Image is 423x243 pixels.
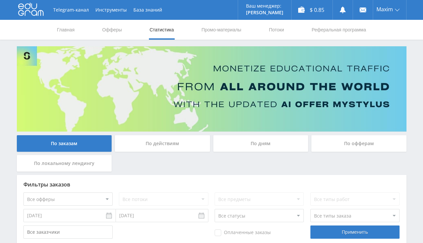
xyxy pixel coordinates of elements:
div: По действиям [115,135,210,152]
a: Потоки [268,20,285,40]
div: По офферам [311,135,406,152]
div: Фильтры заказов [23,182,400,187]
div: По заказам [17,135,112,152]
a: Реферальная программа [311,20,367,40]
a: Промо-материалы [201,20,242,40]
div: Применить [310,225,400,239]
a: Офферы [102,20,123,40]
a: Главная [56,20,75,40]
div: По локальному лендингу [17,155,112,172]
input: Все заказчики [23,225,113,239]
span: Оплаченные заказы [215,229,271,236]
span: Maxim [376,7,393,12]
p: Ваш менеджер: [246,3,283,9]
img: Banner [17,46,406,132]
a: Статистика [149,20,175,40]
p: [PERSON_NAME] [246,10,283,15]
div: По дням [213,135,308,152]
